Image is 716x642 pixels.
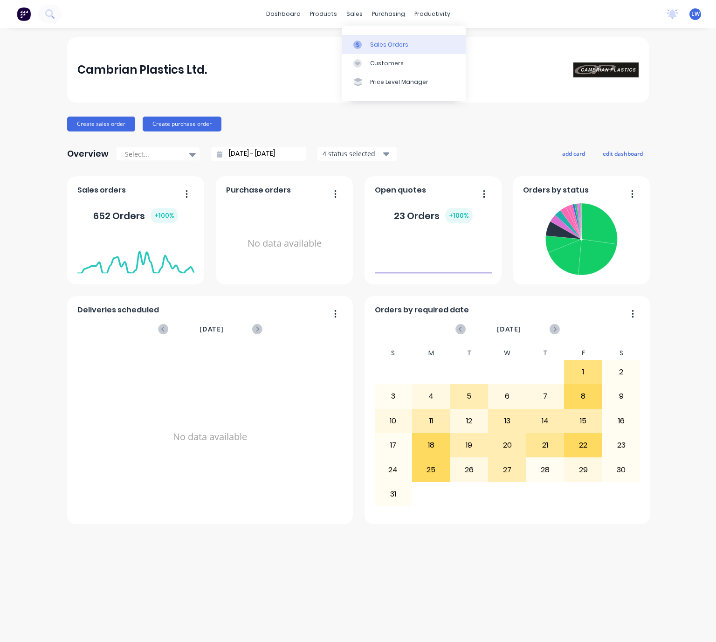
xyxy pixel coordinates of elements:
[489,434,526,457] div: 20
[375,458,412,481] div: 24
[305,7,342,21] div: products
[565,409,602,433] div: 15
[527,385,564,408] div: 7
[488,346,526,360] div: W
[77,304,159,316] span: Deliveries scheduled
[375,304,469,316] span: Orders by required date
[375,409,412,433] div: 10
[691,10,700,18] span: LW
[412,346,450,360] div: M
[603,458,640,481] div: 30
[77,61,207,79] div: Cambrian Plastics Ltd.
[151,208,178,223] div: + 100 %
[526,346,565,360] div: T
[342,35,466,54] a: Sales Orders
[527,409,564,433] div: 14
[413,458,450,481] div: 25
[375,185,426,196] span: Open quotes
[200,324,224,334] span: [DATE]
[17,7,31,21] img: Factory
[565,458,602,481] div: 29
[370,78,428,86] div: Price Level Manager
[413,434,450,457] div: 18
[523,185,589,196] span: Orders by status
[342,54,466,73] a: Customers
[410,7,455,21] div: productivity
[451,458,488,481] div: 26
[375,483,412,506] div: 31
[497,324,521,334] span: [DATE]
[489,385,526,408] div: 6
[451,434,488,457] div: 19
[77,346,343,527] div: No data available
[394,208,473,223] div: 23 Orders
[450,346,489,360] div: T
[77,185,126,196] span: Sales orders
[603,409,640,433] div: 16
[374,346,413,360] div: S
[375,434,412,457] div: 17
[370,41,408,49] div: Sales Orders
[603,434,640,457] div: 23
[370,59,404,68] div: Customers
[573,62,639,77] img: Cambrian Plastics Ltd.
[489,409,526,433] div: 13
[603,360,640,384] div: 2
[564,346,602,360] div: F
[527,434,564,457] div: 21
[602,346,640,360] div: S
[565,360,602,384] div: 1
[367,7,410,21] div: purchasing
[262,7,305,21] a: dashboard
[323,149,381,159] div: 4 status selected
[317,147,397,161] button: 4 status selected
[342,73,466,91] a: Price Level Manager
[342,7,367,21] div: sales
[67,117,135,131] button: Create sales order
[226,200,343,288] div: No data available
[489,458,526,481] div: 27
[445,208,473,223] div: + 100 %
[413,409,450,433] div: 11
[413,385,450,408] div: 4
[93,208,178,223] div: 652 Orders
[556,147,591,159] button: add card
[565,434,602,457] div: 22
[226,185,291,196] span: Purchase orders
[527,458,564,481] div: 28
[603,385,640,408] div: 9
[375,385,412,408] div: 3
[451,385,488,408] div: 5
[67,145,109,163] div: Overview
[597,147,649,159] button: edit dashboard
[143,117,221,131] button: Create purchase order
[451,409,488,433] div: 12
[565,385,602,408] div: 8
